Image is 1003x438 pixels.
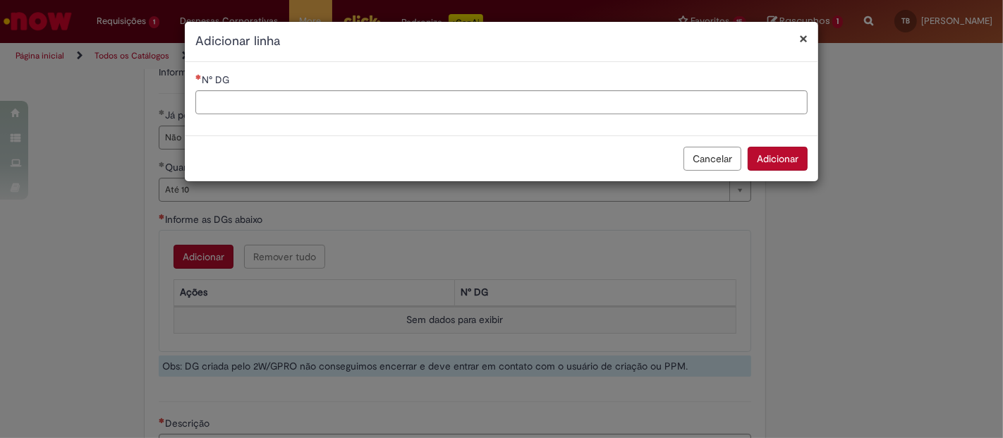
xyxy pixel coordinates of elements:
[195,32,808,51] h2: Adicionar linha
[683,147,741,171] button: Cancelar
[202,73,232,86] span: N° DG
[195,74,202,80] span: Necessários
[748,147,808,171] button: Adicionar
[799,31,808,46] button: Fechar modal
[195,90,808,114] input: N° DG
